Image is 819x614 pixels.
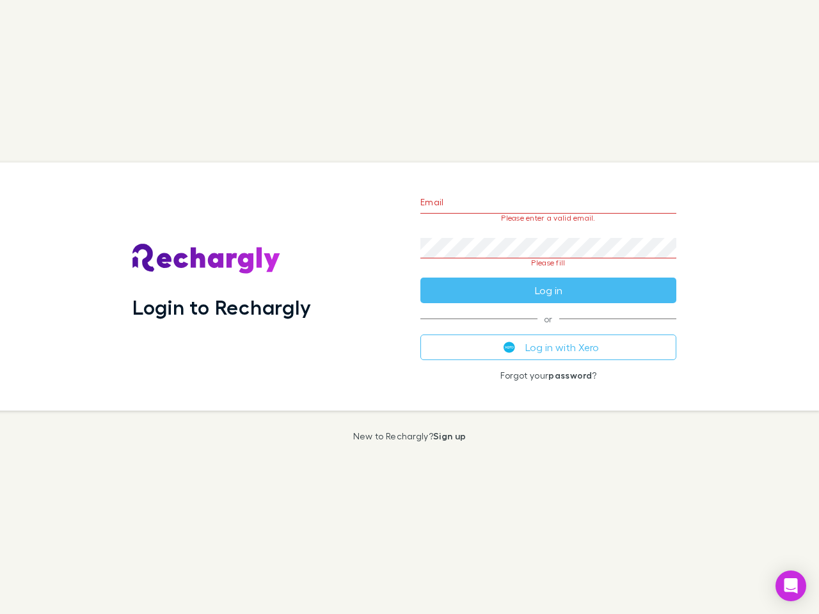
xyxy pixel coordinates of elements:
p: Please enter a valid email. [420,214,676,223]
h1: Login to Rechargly [132,295,311,319]
div: Open Intercom Messenger [775,571,806,601]
p: Please fill [420,258,676,267]
p: New to Rechargly? [353,431,466,441]
a: Sign up [433,430,466,441]
img: Xero's logo [504,342,515,353]
a: password [548,370,592,381]
button: Log in with Xero [420,335,676,360]
p: Forgot your ? [420,370,676,381]
button: Log in [420,278,676,303]
img: Rechargly's Logo [132,244,281,274]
